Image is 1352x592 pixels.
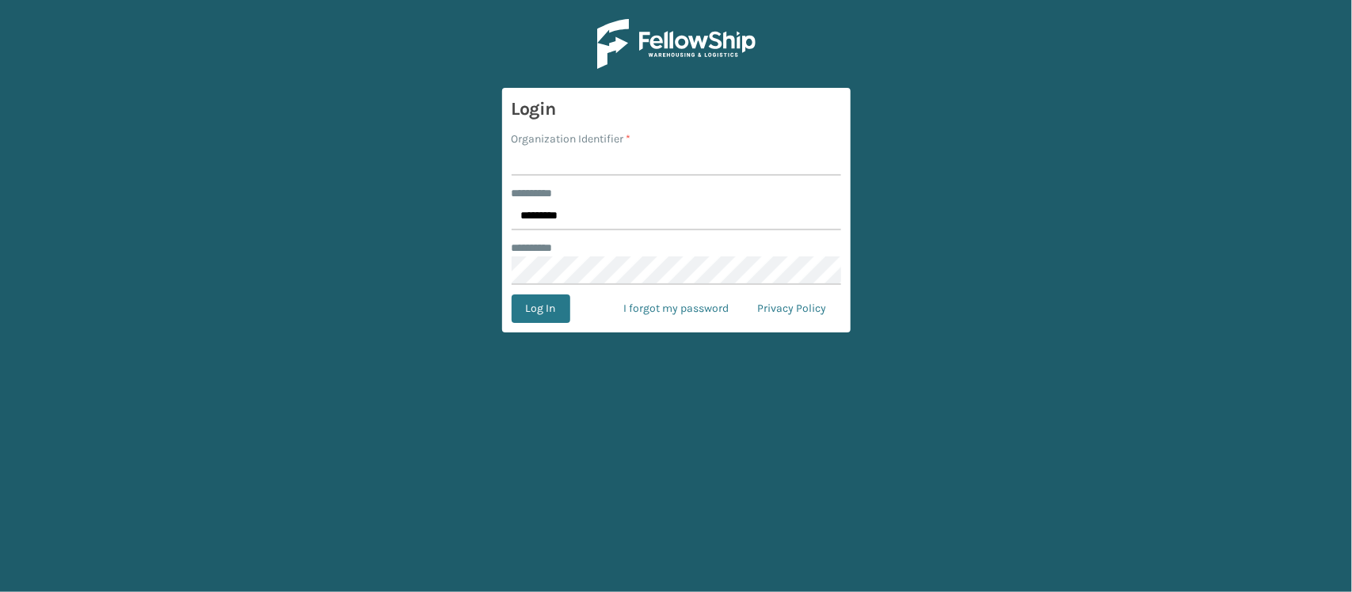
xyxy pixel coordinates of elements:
[512,294,570,323] button: Log In
[512,97,841,121] h3: Login
[597,19,756,69] img: Logo
[744,294,841,323] a: Privacy Policy
[610,294,744,323] a: I forgot my password
[512,131,631,147] label: Organization Identifier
